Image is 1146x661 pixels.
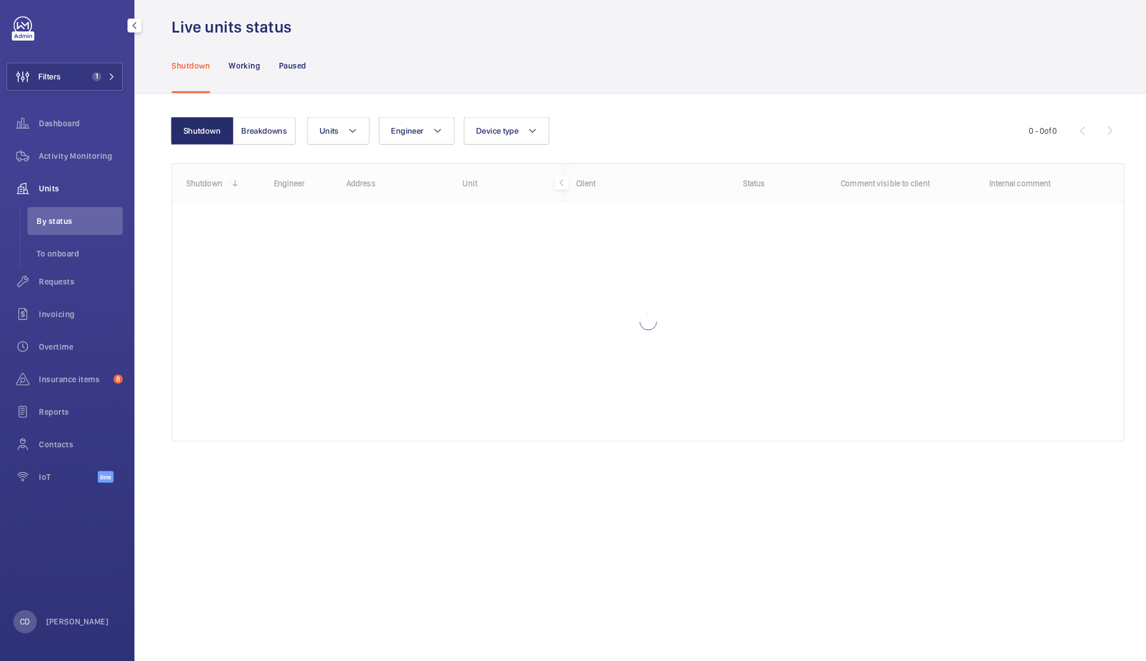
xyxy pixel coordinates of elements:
[174,70,211,82] p: Shutdown
[43,159,126,170] span: Activity Monitoring
[43,81,65,93] span: Filters
[117,379,126,388] span: 8
[173,126,234,154] button: Shutdown
[43,378,112,390] span: Insurance items
[101,474,117,486] span: Beta
[43,442,126,454] span: Contacts
[1016,136,1043,144] span: 0 - 0 0
[43,474,101,486] span: IoT
[43,314,126,326] span: Invoicing
[43,282,126,294] span: Requests
[1031,135,1039,145] span: of
[43,191,126,202] span: Units
[43,410,126,422] span: Reports
[43,346,126,358] span: Overtime
[473,135,514,145] span: Device type
[307,126,368,154] button: Units
[11,73,126,101] button: Filters1
[319,135,338,145] span: Units
[95,82,105,91] span: 1
[234,126,296,154] button: Breakdowns
[50,616,112,628] p: [PERSON_NAME]
[41,255,126,266] span: To onboard
[43,127,126,138] span: Dashboard
[377,126,452,154] button: Engineer
[41,223,126,234] span: By status
[174,27,298,49] h1: Live units status
[389,135,421,145] span: Engineer
[25,616,34,628] p: CD
[461,126,545,154] button: Device type
[279,70,306,82] p: Paused
[230,70,261,82] p: Working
